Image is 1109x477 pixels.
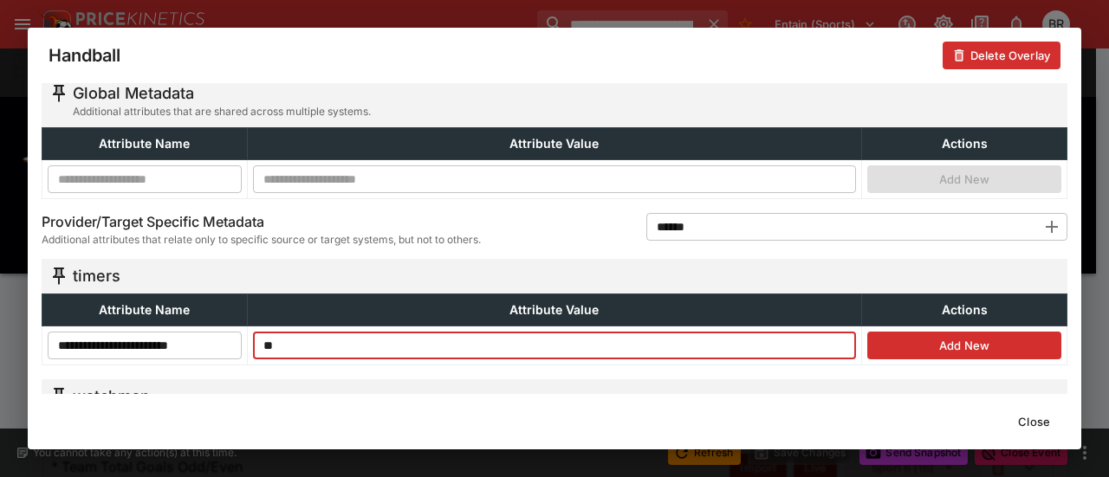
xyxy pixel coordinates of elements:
button: Delete Overlay [943,42,1060,69]
button: Add New [867,332,1061,359]
th: Attribute Name [42,128,248,160]
th: Attribute Value [247,294,862,326]
th: Actions [862,128,1067,160]
th: Attribute Value [247,128,862,160]
h6: Provider/Target Specific Metadata [42,213,481,231]
h5: watchman [73,386,150,406]
h4: Handball [49,44,120,67]
th: Attribute Name [42,294,248,326]
h5: Global Metadata [73,83,371,103]
span: Additional attributes that relate only to specific source or target systems, but not to others. [42,231,481,248]
th: Actions [862,294,1067,326]
h5: timers [73,266,120,286]
span: Additional attributes that are shared across multiple systems. [73,103,371,120]
button: Close [1008,408,1060,435]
